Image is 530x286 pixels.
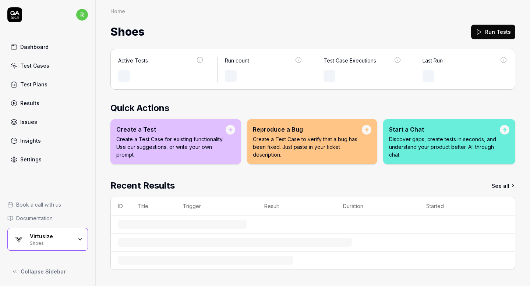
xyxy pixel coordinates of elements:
[492,179,515,192] a: See all
[30,233,73,240] div: Virtusize
[111,197,130,215] th: ID
[110,179,175,192] h2: Recent Results
[7,58,88,73] a: Test Cases
[176,197,257,215] th: Trigger
[20,155,42,163] div: Settings
[20,81,47,88] div: Test Plans
[7,214,88,222] a: Documentation
[20,137,41,144] div: Insights
[389,135,500,158] p: Discover gaps, create tests in seconds, and understand your product better. All through chat.
[7,152,88,167] a: Settings
[7,264,88,279] button: Collapse Sidebar
[110,7,125,15] div: Home
[12,233,25,246] img: Virtusize Logo
[76,9,88,21] span: r
[118,57,148,64] div: Active Tests
[20,99,39,107] div: Results
[7,228,88,251] button: Virtusize LogoVirtusizeShoes
[7,96,88,110] a: Results
[110,22,145,42] span: Shoes
[471,25,515,39] button: Run Tests
[7,115,88,129] a: Issues
[110,101,515,115] h2: Quick Actions
[419,197,500,215] th: Started
[20,43,49,51] div: Dashboard
[253,135,362,158] p: Create a Test Case to verify that a bug has been fixed. Just paste in your ticket description.
[225,57,249,64] div: Run count
[16,214,53,222] span: Documentation
[20,118,37,126] div: Issues
[116,125,226,134] div: Create a Test
[16,201,61,208] span: Book a call with us
[130,197,176,215] th: Title
[7,77,88,92] a: Test Plans
[7,40,88,54] a: Dashboard
[423,57,443,64] div: Last Run
[257,197,336,215] th: Result
[7,201,88,208] a: Book a call with us
[30,240,73,246] div: Shoes
[20,62,49,69] div: Test Cases
[336,197,419,215] th: Duration
[21,268,66,275] span: Collapse Sidebar
[389,125,500,134] div: Start a Chat
[7,133,88,148] a: Insights
[116,135,226,158] p: Create a Test Case for existing functionality. Use our suggestions, or write your own prompt.
[253,125,362,134] div: Reproduce a Bug
[324,57,376,64] div: Test Case Executions
[76,7,88,22] button: r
